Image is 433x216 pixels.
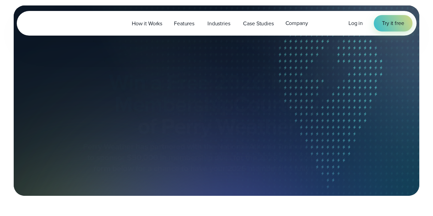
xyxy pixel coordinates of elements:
a: Case Studies [237,16,279,30]
a: Try it free [374,15,412,31]
span: Company [285,19,308,27]
span: Features [174,20,194,28]
span: Try it free [382,19,404,27]
a: How it Works [126,16,168,30]
span: Industries [207,20,230,28]
a: Log in [348,19,363,27]
span: How it Works [132,20,162,28]
span: Case Studies [243,20,273,28]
